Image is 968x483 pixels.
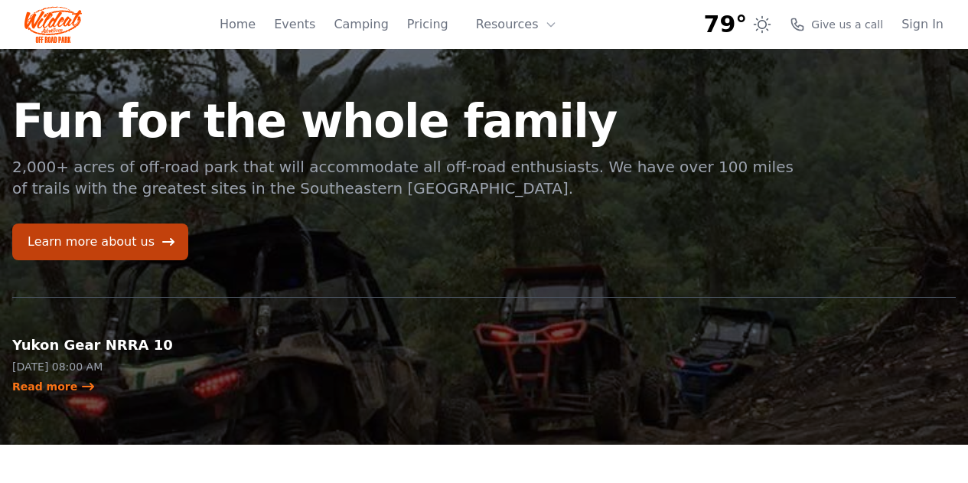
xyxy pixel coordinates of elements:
[901,15,944,34] a: Sign In
[24,6,82,43] img: Wildcat Logo
[12,379,96,394] a: Read more
[12,156,796,199] p: 2,000+ acres of off-road park that will accommodate all off-road enthusiasts. We have over 100 mi...
[790,17,883,32] a: Give us a call
[12,224,188,260] a: Learn more about us
[467,9,566,40] button: Resources
[12,98,796,144] h1: Fun for the whole family
[704,11,748,38] span: 79°
[12,335,230,356] h2: Yukon Gear NRRA 10
[220,15,256,34] a: Home
[407,15,448,34] a: Pricing
[12,359,230,374] p: [DATE] 08:00 AM
[334,15,388,34] a: Camping
[274,15,315,34] a: Events
[811,17,883,32] span: Give us a call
